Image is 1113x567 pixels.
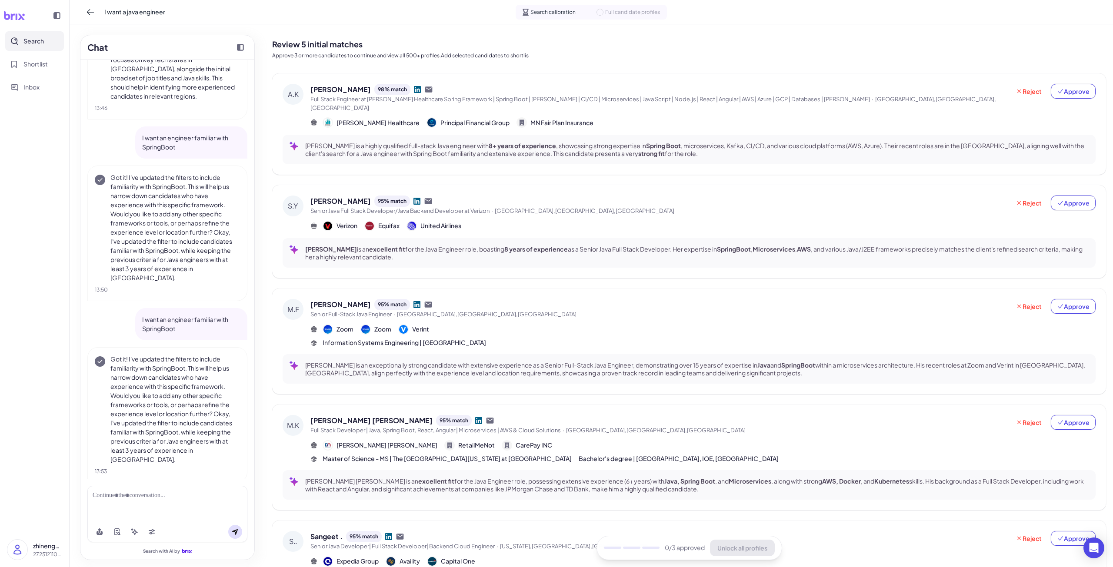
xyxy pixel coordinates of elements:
img: 公司logo [323,222,332,230]
img: 公司logo [387,557,395,566]
p: zhineng666 lai666 [33,541,62,550]
span: [GEOGRAPHIC_DATA],[GEOGRAPHIC_DATA],[GEOGRAPHIC_DATA] [310,96,996,111]
img: 公司logo [427,118,436,127]
p: [PERSON_NAME] is an exceptionally strong candidate with extensive experience as a Senior Full-Sta... [305,361,1089,377]
p: [PERSON_NAME] is a highly qualified full-stack Java engineer with , showcasing strong expertise i... [305,142,1089,157]
strong: 8 years of experience [504,245,568,253]
button: Send message [228,525,242,539]
p: I want an engineer familiar with SpringBoot [142,133,240,152]
button: Approve [1051,531,1096,546]
strong: Java [757,361,770,369]
p: is an for the Java Engineer role, boasting as a Senior Java Full Stack Developer. Her expertise i... [305,245,1089,261]
span: · [563,427,564,434]
strong: Spring Boot [646,142,681,149]
span: Full Stack Engineer at [PERSON_NAME] Healthcare Spring Framework | Spring Boot | [PERSON_NAME] | ... [310,96,870,103]
p: 2725121109 单人企业 [33,550,62,558]
div: S.. [283,531,303,552]
span: [PERSON_NAME] [310,299,371,310]
div: 95 % match [346,531,382,542]
span: [PERSON_NAME] [310,196,371,206]
span: Master of Science - MS | The [GEOGRAPHIC_DATA][US_STATE] at [GEOGRAPHIC_DATA] [323,454,572,463]
strong: AWS, Docker [822,477,861,485]
span: Full candidate profiles [605,8,660,16]
button: Approve [1051,415,1096,430]
strong: Microservices [753,245,795,253]
strong: Microservices [729,477,771,485]
strong: [PERSON_NAME] [305,245,357,253]
div: S.Y [283,196,303,216]
span: Principal Financial Group [440,118,510,127]
img: user_logo.png [7,540,27,560]
button: Shortlist [5,54,64,74]
button: Reject [1010,299,1047,314]
h2: Chat [87,41,108,54]
button: Reject [1010,84,1047,99]
img: 公司logo [428,557,437,566]
span: I want a java engineer [104,7,165,17]
h2: Review 5 initial matches [272,38,1106,50]
span: [GEOGRAPHIC_DATA],[GEOGRAPHIC_DATA],[GEOGRAPHIC_DATA] [566,427,746,434]
span: Reject [1016,199,1042,207]
span: MN Fair Plan Insurance [530,118,593,127]
span: Verizon [337,221,357,230]
span: · [497,543,498,550]
p: Got it! I've updated the filters to include familiarity with SpringBoot. This will help us narrow... [110,355,240,464]
strong: strong fit [638,149,665,157]
img: 公司logo [361,325,370,334]
span: Zoom [337,325,353,334]
button: Search [5,31,64,51]
button: Approve [1051,84,1096,99]
div: A.K [283,84,303,105]
span: Search with AI by [143,548,180,554]
span: · [491,207,493,214]
span: Approve [1057,418,1090,427]
p: I want an engineer familiar with SpringBoot [142,315,240,333]
span: Bachelor's degree | [GEOGRAPHIC_DATA], IOE, [GEOGRAPHIC_DATA] [579,454,779,463]
span: Approve [1057,534,1090,543]
span: CarePay INC [516,441,552,450]
span: Reject [1016,418,1042,427]
span: Search [23,36,44,46]
strong: SpringBoot [781,361,815,369]
span: 0 /3 approved [665,544,705,553]
img: 公司logo [323,325,332,334]
strong: AWS [797,245,811,253]
span: United Airlines [420,221,461,230]
img: 公司logo [323,557,332,566]
span: Full Stack Developer | Java, Spring Boot, React, Angular | Microservices | AWS & Cloud Solutions [310,427,561,434]
img: 公司logo [365,222,374,230]
img: 公司logo [399,325,408,334]
p: Got it! I've updated the filters to include familiarity with SpringBoot. This will help us narrow... [110,173,240,282]
div: 13:46 [95,104,240,112]
span: Reject [1016,302,1042,311]
button: Reject [1010,196,1047,210]
span: Sangeet . [310,531,343,542]
span: [PERSON_NAME] Healthcare [337,118,420,127]
button: Collapse chat [233,40,247,54]
div: 95 % match [374,299,410,310]
span: Senior Java Full Stack Developer/Java Backend Developer at Verizon [310,207,490,214]
span: Approve [1057,199,1090,207]
span: Capital One [441,557,475,566]
span: [GEOGRAPHIC_DATA],[GEOGRAPHIC_DATA],[GEOGRAPHIC_DATA] [495,207,674,214]
strong: Java, Spring Boot [664,477,715,485]
strong: Kubernetes [874,477,909,485]
span: Reject [1016,534,1042,543]
span: Shortlist [23,60,48,69]
img: 公司logo [323,118,332,127]
span: [US_STATE],[GEOGRAPHIC_DATA],[GEOGRAPHIC_DATA] [500,543,651,550]
span: Equifax [378,221,400,230]
span: Approve [1057,302,1090,311]
span: Approve [1057,87,1090,96]
span: · [393,311,395,318]
img: 公司logo [323,441,332,450]
span: Information Systems Engineering | [GEOGRAPHIC_DATA] [323,338,486,347]
span: Inbox [23,83,40,92]
img: 公司logo [407,222,416,230]
button: Approve [1051,196,1096,210]
div: M.K [283,415,303,436]
strong: excellent fit [418,477,454,485]
span: [PERSON_NAME] [310,84,371,95]
span: Reject [1016,87,1042,96]
p: [PERSON_NAME] [PERSON_NAME] is an for the Java Engineer role, possessing extensive experience (6+... [305,477,1089,493]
